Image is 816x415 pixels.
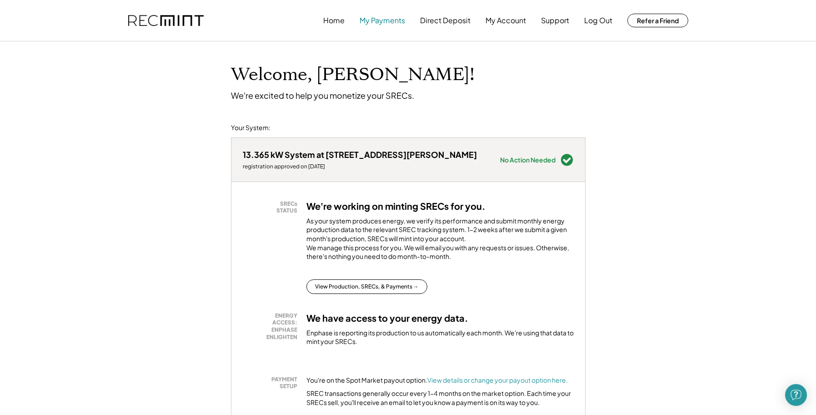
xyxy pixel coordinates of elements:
[247,200,297,214] div: SRECs STATUS
[243,163,477,170] div: registration approved on [DATE]
[427,376,568,384] a: View details or change your payout option here.
[627,14,688,27] button: Refer a Friend
[306,279,427,294] button: View Production, SRECs, & Payments →
[247,312,297,340] div: ENERGY ACCESS: ENPHASE ENLIGHTEN
[306,312,468,324] h3: We have access to your energy data.
[247,376,297,390] div: PAYMENT SETUP
[306,329,574,346] div: Enphase is reporting its production to us automatically each month. We're using that data to mint...
[420,11,471,30] button: Direct Deposit
[128,15,204,26] img: recmint-logotype%403x.png
[323,11,345,30] button: Home
[500,157,556,163] div: No Action Needed
[231,123,270,132] div: Your System:
[231,90,414,101] div: We're excited to help you monetize your SRECs.
[306,389,574,407] div: SREC transactions generally occur every 1-4 months on the market option. Each time your SRECs sel...
[785,384,807,406] div: Open Intercom Messenger
[306,200,486,212] h3: We're working on minting SRECs for you.
[243,149,477,160] div: 13.365 kW System at [STREET_ADDRESS][PERSON_NAME]
[231,64,475,86] h1: Welcome, [PERSON_NAME]!
[306,217,574,266] div: As your system produces energy, we verify its performance and submit monthly energy production da...
[486,11,526,30] button: My Account
[584,11,612,30] button: Log Out
[541,11,569,30] button: Support
[306,376,568,385] div: You're on the Spot Market payout option.
[360,11,405,30] button: My Payments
